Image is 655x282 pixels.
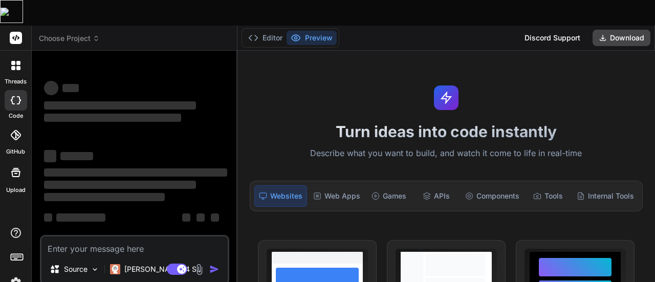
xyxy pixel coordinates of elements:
div: Components [461,185,523,207]
span: ‌ [62,84,79,92]
button: Download [593,30,650,46]
div: Discord Support [518,30,586,46]
span: ‌ [211,213,219,222]
div: Web Apps [309,185,364,207]
label: Upload [6,186,26,194]
p: [PERSON_NAME] 4 S.. [124,264,201,274]
label: code [9,112,23,120]
span: ‌ [182,213,190,222]
img: attachment [193,264,205,275]
span: ‌ [44,150,56,162]
label: GitHub [6,147,25,156]
div: Games [366,185,411,207]
div: APIs [413,185,458,207]
button: Editor [244,31,287,45]
span: ‌ [44,168,227,177]
div: Internal Tools [573,185,638,207]
span: ‌ [60,152,93,160]
span: ‌ [44,101,196,110]
span: ‌ [44,181,196,189]
span: ‌ [44,193,165,201]
span: ‌ [44,114,181,122]
span: ‌ [44,81,58,95]
img: Pick Models [91,265,99,274]
div: Websites [254,185,307,207]
img: icon [209,264,220,274]
img: Claude 4 Sonnet [110,264,120,274]
span: ‌ [196,213,205,222]
p: Source [64,264,88,274]
span: ‌ [44,213,52,222]
span: Choose Project [39,33,100,44]
h1: Turn ideas into code instantly [244,122,649,141]
div: Tools [526,185,571,207]
button: Preview [287,31,337,45]
label: threads [5,77,27,86]
span: ‌ [56,213,105,222]
p: Describe what you want to build, and watch it come to life in real-time [244,147,649,160]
